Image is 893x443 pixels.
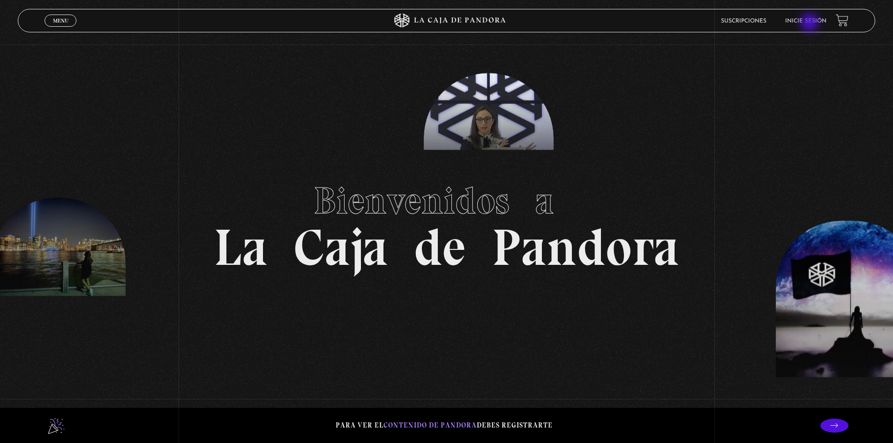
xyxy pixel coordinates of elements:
[53,18,68,23] span: Menu
[314,178,580,223] span: Bienvenidos a
[721,18,766,24] a: Suscripciones
[785,18,826,24] a: Inicie sesión
[336,419,553,432] p: Para ver el debes registrarte
[214,170,679,273] h1: La Caja de Pandora
[836,14,848,27] a: View your shopping cart
[50,26,72,32] span: Cerrar
[383,421,477,429] span: contenido de Pandora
